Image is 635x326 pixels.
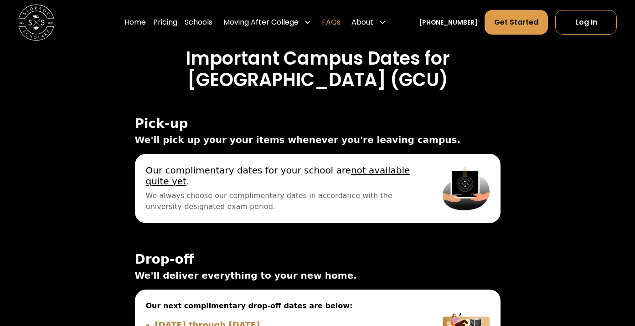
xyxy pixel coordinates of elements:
h3: Important Campus Dates for [32,48,604,70]
div: Moving After College [223,17,299,28]
div: Moving After College [220,10,315,36]
img: Storage Scholars main logo [18,5,55,41]
span: Drop-off [135,252,501,267]
img: Pickup Image [443,165,489,212]
a: Schools [185,10,212,36]
a: Pricing [153,10,177,36]
span: Pick-up [135,117,501,131]
a: home [18,5,55,41]
a: Log In [555,10,617,35]
span: We'll pick up your your items whenever you're leaving campus. [135,133,501,147]
a: [PHONE_NUMBER] [419,18,478,27]
a: Home [124,10,146,36]
span: We'll deliver everything to your new home. [135,269,501,282]
a: Get Started [485,10,548,35]
h3: [GEOGRAPHIC_DATA] (GCU) [32,69,604,91]
span: Our next complimentary drop-off dates are below: [146,301,421,311]
span: Our complimentary dates for your school are . [146,165,421,187]
div: About [351,17,373,28]
div: About [348,10,390,36]
a: FAQs [322,10,341,36]
span: We always choose our complimentary dates in accordance with the university-designated exam period. [146,190,421,212]
u: not available quite yet [146,165,410,187]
